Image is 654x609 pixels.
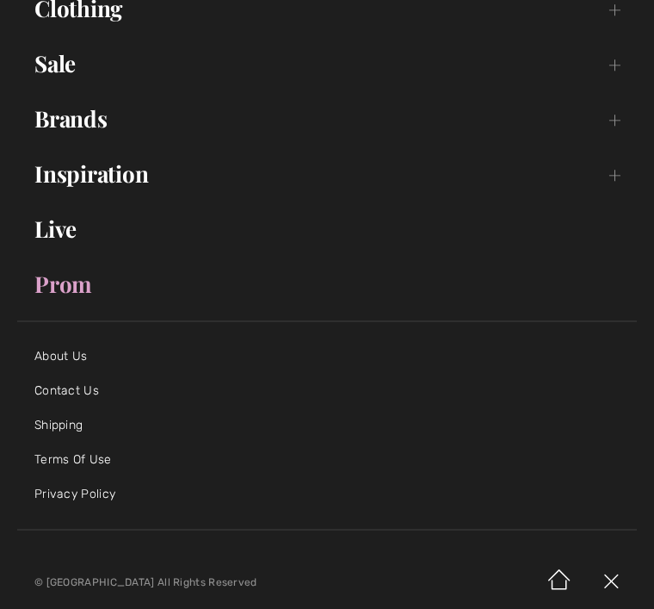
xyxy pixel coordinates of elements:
a: Brands [17,100,637,138]
a: Sale [17,45,637,83]
a: Contact Us [34,383,99,398]
a: Privacy Policy [34,487,115,501]
img: Home [534,556,585,609]
a: Live [17,210,637,248]
p: © [GEOGRAPHIC_DATA] All Rights Reserved [34,576,386,588]
a: Terms Of Use [34,452,112,467]
a: Inspiration [17,155,637,193]
a: Prom [17,265,637,303]
a: About Us [34,349,87,364]
img: X [585,556,637,609]
a: Shipping [34,418,83,432]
